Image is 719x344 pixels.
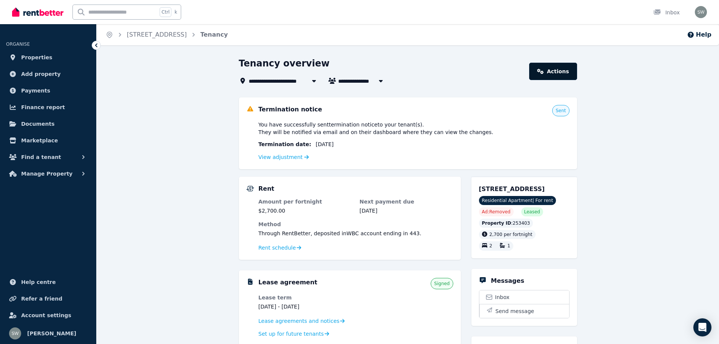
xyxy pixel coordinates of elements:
span: Finance report [21,103,65,112]
div: Inbox [653,9,680,16]
a: Help centre [6,275,90,290]
span: Residential Apartment | For rent [479,196,556,205]
span: [PERSON_NAME] [27,329,76,338]
a: View adjustment [259,154,309,160]
button: Find a tenant [6,150,90,165]
h5: Termination notice [259,105,322,114]
span: Send message [496,307,534,315]
span: Ctrl [160,7,171,17]
a: Marketplace [6,133,90,148]
dd: [DATE] [360,207,453,214]
button: Send message [479,304,569,318]
span: You have successfully sent termination notice to your tenant(s) . They will be notified via email... [259,121,494,136]
span: Through RentBetter , deposited in WBC account ending in 443 . [259,230,422,236]
span: Set up for future tenants [259,330,324,338]
h1: Tenancy overview [239,57,330,69]
a: Properties [6,50,90,65]
span: Signed [434,281,450,287]
a: Payments [6,83,90,98]
nav: Breadcrumb [97,24,237,45]
span: Refer a friend [21,294,62,303]
h5: Rent [259,184,274,193]
h5: Lease agreement [259,278,317,287]
a: Set up for future tenants [259,330,329,338]
a: Tenancy [200,31,228,38]
img: Stacey Walker [9,327,21,339]
dd: $2,700.00 [259,207,352,214]
a: Rent schedule [259,244,302,251]
span: Leased [524,209,540,215]
a: Documents [6,116,90,131]
span: k [174,9,177,15]
span: Add property [21,69,61,79]
dt: Amount per fortnight [259,198,352,205]
button: Help [687,30,711,39]
a: Inbox [479,290,569,304]
img: Rental Payments [246,186,254,191]
dt: Next payment due [360,198,453,205]
dt: Method [259,221,453,228]
span: Marketplace [21,136,58,145]
a: Lease agreements and notices [259,317,345,325]
a: Account settings [6,308,90,323]
span: Ad: Removed [482,209,511,215]
span: Help centre [21,278,56,287]
span: Manage Property [21,169,72,178]
span: Account settings [21,311,71,320]
a: Add property [6,66,90,82]
span: Inbox [495,293,510,301]
a: Actions [529,63,577,80]
dd: [DATE] - [DATE] [259,303,352,310]
a: [STREET_ADDRESS] [127,31,187,38]
span: Rent schedule [259,244,296,251]
span: Find a tenant [21,153,61,162]
h5: Messages [491,276,524,285]
span: ORGANISE [6,42,30,47]
span: Documents [21,119,55,128]
a: Finance report [6,100,90,115]
span: 2 [490,244,493,249]
span: Lease agreements and notices [259,317,340,325]
span: Payments [21,86,50,95]
div: : 253403 [479,219,533,228]
span: [STREET_ADDRESS] [479,185,545,193]
span: [DATE] [316,140,334,148]
span: 1 [507,244,510,249]
img: Stacey Walker [695,6,707,18]
span: Property ID [482,220,511,226]
span: Properties [21,53,52,62]
button: Manage Property [6,166,90,181]
span: Sent [556,108,566,114]
img: RentBetter [12,6,63,18]
span: 2,700 per fortnight [490,232,533,237]
span: Termination date : [259,140,311,148]
a: Refer a friend [6,291,90,306]
div: Open Intercom Messenger [693,318,711,336]
dt: Lease term [259,294,352,301]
